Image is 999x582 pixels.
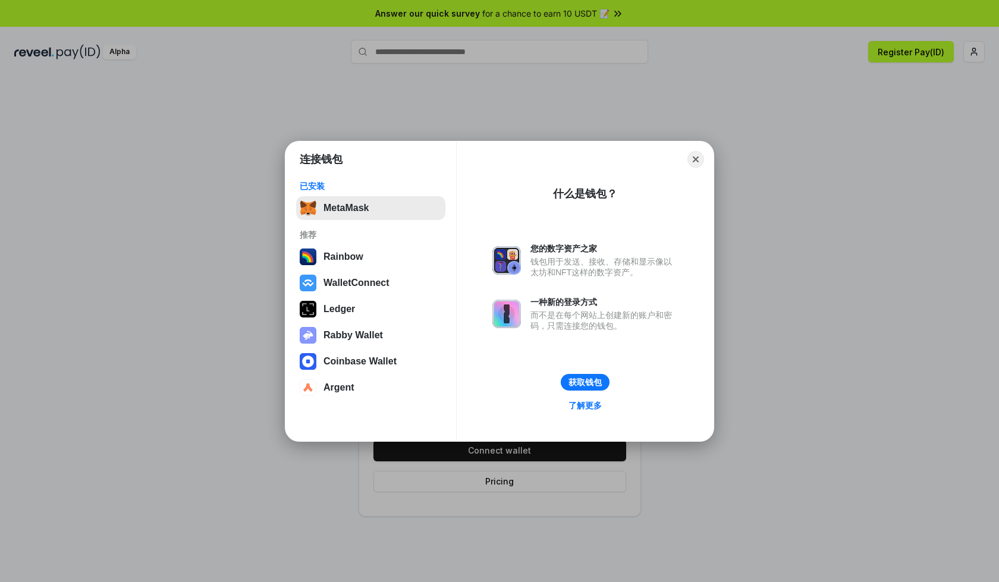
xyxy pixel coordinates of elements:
[561,374,610,391] button: 获取钱包
[530,256,678,278] div: 钱包用于发送、接收、存储和显示像以太坊和NFT这样的数字资产。
[300,229,442,240] div: 推荐
[296,196,445,220] button: MetaMask
[530,310,678,331] div: 而不是在每个网站上创建新的账户和密码，只需连接您的钱包。
[492,246,521,275] img: svg+xml,%3Csvg%20xmlns%3D%22http%3A%2F%2Fwww.w3.org%2F2000%2Fsvg%22%20fill%3D%22none%22%20viewBox...
[530,243,678,254] div: 您的数字资产之家
[296,376,445,399] button: Argent
[687,151,704,168] button: Close
[296,271,445,295] button: WalletConnect
[323,251,363,262] div: Rainbow
[323,304,355,314] div: Ledger
[296,350,445,373] button: Coinbase Wallet
[568,400,602,411] div: 了解更多
[300,275,316,291] img: svg+xml,%3Csvg%20width%3D%2228%22%20height%3D%2228%22%20viewBox%3D%220%200%2028%2028%22%20fill%3D...
[300,181,442,191] div: 已安装
[553,187,617,201] div: 什么是钱包？
[300,353,316,370] img: svg+xml,%3Csvg%20width%3D%2228%22%20height%3D%2228%22%20viewBox%3D%220%200%2028%2028%22%20fill%3D...
[323,356,397,367] div: Coinbase Wallet
[561,398,609,413] a: 了解更多
[300,379,316,396] img: svg+xml,%3Csvg%20width%3D%2228%22%20height%3D%2228%22%20viewBox%3D%220%200%2028%2028%22%20fill%3D...
[323,382,354,393] div: Argent
[300,327,316,344] img: svg+xml,%3Csvg%20xmlns%3D%22http%3A%2F%2Fwww.w3.org%2F2000%2Fsvg%22%20fill%3D%22none%22%20viewBox...
[300,152,343,166] h1: 连接钱包
[323,278,389,288] div: WalletConnect
[568,377,602,388] div: 获取钱包
[296,297,445,321] button: Ledger
[300,248,316,265] img: svg+xml,%3Csvg%20width%3D%22120%22%20height%3D%22120%22%20viewBox%3D%220%200%20120%20120%22%20fil...
[300,301,316,317] img: svg+xml,%3Csvg%20xmlns%3D%22http%3A%2F%2Fwww.w3.org%2F2000%2Fsvg%22%20width%3D%2228%22%20height%3...
[530,297,678,307] div: 一种新的登录方式
[323,203,369,213] div: MetaMask
[296,323,445,347] button: Rabby Wallet
[296,245,445,269] button: Rainbow
[492,300,521,328] img: svg+xml,%3Csvg%20xmlns%3D%22http%3A%2F%2Fwww.w3.org%2F2000%2Fsvg%22%20fill%3D%22none%22%20viewBox...
[323,330,383,341] div: Rabby Wallet
[300,200,316,216] img: svg+xml,%3Csvg%20fill%3D%22none%22%20height%3D%2233%22%20viewBox%3D%220%200%2035%2033%22%20width%...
